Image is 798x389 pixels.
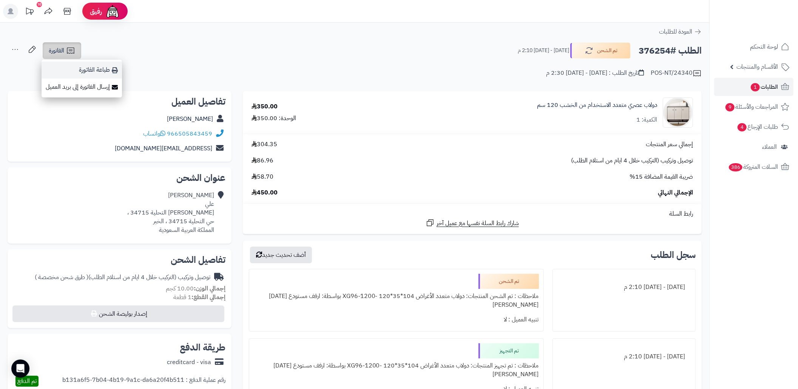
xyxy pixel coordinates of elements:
span: الطلبات [750,82,778,92]
div: تاريخ الطلب : [DATE] - [DATE] 2:30 م [546,69,644,77]
button: تم الشحن [570,43,631,59]
span: 86.96 [252,156,273,165]
span: توصيل وتركيب (التركيب خلال 4 ايام من استلام الطلب) [571,156,693,165]
span: 386 [729,163,742,171]
div: الكمية: 1 [636,116,657,124]
div: Open Intercom Messenger [11,360,29,378]
a: شارك رابط السلة نفسها مع عميل آخر [426,218,519,228]
strong: إجمالي الوزن: [194,284,225,293]
span: 4 [738,123,747,131]
strong: إجمالي القطع: [191,293,225,302]
span: شارك رابط السلة نفسها مع عميل آخر [437,219,519,228]
button: إصدار بوليصة الشحن [12,306,224,322]
a: تحديثات المنصة [20,4,39,21]
button: أضف تحديث جديد [250,247,312,263]
h2: تفاصيل الشحن [14,255,225,264]
span: الأقسام والمنتجات [736,62,778,72]
h2: عنوان الشحن [14,173,225,182]
span: السلات المتروكة [728,162,778,172]
a: إرسال الفاتورة إلى بريد العميل [42,79,122,96]
a: السلات المتروكة386 [714,158,793,176]
a: المراجعات والأسئلة9 [714,98,793,116]
span: المراجعات والأسئلة [725,102,778,112]
div: POS-NT/24340 [651,69,702,78]
span: الإجمالي النهائي [658,188,693,197]
span: 9 [725,103,735,111]
a: لوحة التحكم [714,38,793,56]
a: طلبات الإرجاع4 [714,118,793,136]
a: واتساب [143,129,165,138]
span: الفاتورة [49,46,64,55]
a: [PERSON_NAME] [167,114,213,123]
span: 58.70 [252,173,273,181]
a: الطلبات1 [714,78,793,96]
img: ai-face.png [105,4,120,19]
div: رقم عملية الدفع : b131a6f5-7b04-4b19-9a1c-da6a20f4b511 [62,376,225,387]
div: [PERSON_NAME] علي [PERSON_NAME] التحلية 34715 ، حي التحلية 34715 ، الخبر المملكة العربية السعودية [127,191,214,234]
div: تم الشحن [478,274,539,289]
span: ( طرق شحن مخصصة ) [35,273,88,282]
h2: تفاصيل العميل [14,97,225,106]
div: creditcard - visa [167,358,211,367]
span: ضريبة القيمة المضافة 15% [630,173,693,181]
div: تنبيه العميل : لا [254,312,539,327]
span: لوحة التحكم [750,42,778,52]
a: طباعة الفاتورة [42,62,122,79]
a: [EMAIL_ADDRESS][DOMAIN_NAME] [115,144,212,153]
span: 304.35 [252,140,277,149]
a: دولاب عصري متعدد الاستخدام من الخشب 120 سم [537,101,657,110]
div: 10 [37,2,42,7]
div: [DATE] - [DATE] 2:10 م [557,280,691,295]
div: الوحدة: 350.00 [252,114,296,123]
div: ملاحظات : تم تجهيز المنتجات: دولاب متعدد الأغراض 104*35*120 -XG96-1200 بواسطة: ارفف مستودع [DATE]... [254,358,539,382]
span: العملاء [762,142,777,152]
a: 966505843459 [167,129,212,138]
small: [DATE] - [DATE] 2:10 م [518,47,569,54]
a: الفاتورة [43,42,81,59]
a: العملاء [714,138,793,156]
span: 450.00 [252,188,278,197]
h3: سجل الطلب [651,250,696,259]
span: 1 [751,83,760,91]
div: تم التجهيز [478,343,539,358]
span: إجمالي سعر المنتجات [646,140,693,149]
div: توصيل وتركيب (التركيب خلال 4 ايام من استلام الطلب) [35,273,210,282]
span: رفيق [90,7,102,16]
a: العودة للطلبات [659,27,702,36]
img: 1752737949-1-90x90.jpg [663,97,693,128]
span: تم الدفع [17,377,37,386]
div: [DATE] - [DATE] 2:10 م [557,349,691,364]
div: رابط السلة [246,210,699,218]
h2: طريقة الدفع [180,343,225,352]
small: 1 قطعة [173,293,225,302]
h2: الطلب #376254 [639,43,702,59]
span: طلبات الإرجاع [737,122,778,132]
span: العودة للطلبات [659,27,692,36]
div: 350.00 [252,102,278,111]
div: ملاحظات : تم الشحن المنتجات: دولاب متعدد الأغراض 104*35*120 -XG96-1200 بواسطة: ارفف مستودع [DATE]... [254,289,539,312]
small: 10.00 كجم [166,284,225,293]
